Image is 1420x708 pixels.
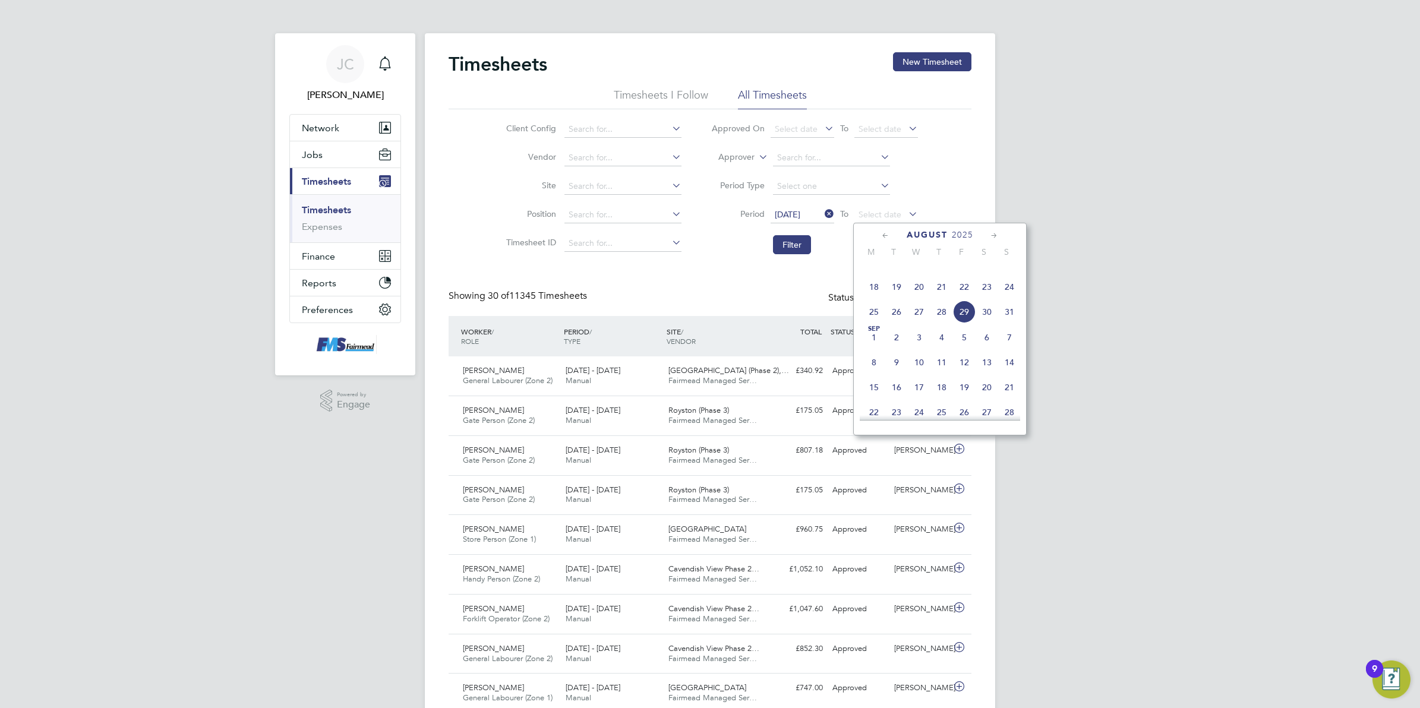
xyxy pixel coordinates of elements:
div: Approved [828,361,889,381]
span: [GEOGRAPHIC_DATA] [668,524,746,534]
span: Royston (Phase 3) [668,445,729,455]
div: Approved [828,599,889,619]
span: / [589,327,592,336]
span: 24 [908,401,930,423]
span: 14 [998,351,1021,374]
li: Timesheets I Follow [614,88,708,109]
span: T [882,246,905,257]
span: To [837,206,852,222]
a: JC[PERSON_NAME] [289,45,401,102]
span: 28 [930,301,953,323]
div: Approved [828,678,889,698]
span: 1 [863,326,885,349]
span: Gate Person (Zone 2) [463,415,535,425]
span: [PERSON_NAME] [463,682,524,693]
span: S [973,246,995,257]
span: 11 [930,351,953,374]
span: JC [337,56,354,72]
span: Network [302,122,339,134]
div: £175.05 [766,481,828,500]
li: All Timesheets [738,88,807,109]
span: Fairmead Managed Ser… [668,614,757,624]
label: Client Config [503,123,556,134]
span: 21 [998,376,1021,399]
span: 12 [953,351,976,374]
button: Filter [773,235,811,254]
a: Timesheets [302,204,351,216]
div: [PERSON_NAME] [889,441,951,460]
span: [DATE] - [DATE] [566,643,620,653]
span: 2025 [952,230,973,240]
span: 25 [930,401,953,423]
a: Go to home page [289,335,401,354]
span: Royston (Phase 3) [668,405,729,415]
span: 19 [885,276,908,298]
span: 2 [885,326,908,349]
input: Search for... [564,121,681,138]
span: [DATE] - [DATE] [566,485,620,495]
span: [DATE] - [DATE] [566,603,620,614]
span: 23 [976,276,998,298]
span: Manual [566,653,591,663]
span: 8 [863,351,885,374]
span: 28 [998,401,1021,423]
span: VENDOR [667,336,696,346]
label: Period [711,208,765,219]
span: 16 [885,376,908,399]
span: Fairmead Managed Ser… [668,455,757,465]
input: Search for... [773,150,890,166]
span: [DATE] - [DATE] [566,524,620,534]
span: Joanne Conway [289,88,401,102]
a: Expenses [302,221,342,232]
span: [DATE] - [DATE] [566,445,620,455]
span: Manual [566,455,591,465]
span: Fairmead Managed Ser… [668,494,757,504]
span: Cavendish View Phase 2… [668,603,759,614]
button: Finance [290,243,400,269]
span: 21 [930,276,953,298]
span: Jobs [302,149,323,160]
span: Powered by [337,390,370,400]
h2: Timesheets [449,52,547,76]
span: Engage [337,400,370,410]
label: Approver [701,151,755,163]
div: £340.92 [766,361,828,381]
span: Cavendish View Phase 2… [668,643,759,653]
input: Search for... [564,235,681,252]
span: Fairmead Managed Ser… [668,415,757,425]
label: Site [503,180,556,191]
div: Approved [828,481,889,500]
label: Timesheet ID [503,237,556,248]
span: Gate Person (Zone 2) [463,494,535,504]
span: [PERSON_NAME] [463,365,524,375]
span: 24 [998,276,1021,298]
input: Search for... [564,178,681,195]
span: 18 [863,276,885,298]
span: Fairmead Managed Ser… [668,693,757,703]
img: f-mead-logo-retina.png [314,335,377,354]
span: 17 [908,376,930,399]
span: Timesheets [302,176,351,187]
div: Approved [828,560,889,579]
span: 20 [976,376,998,399]
button: Open Resource Center, 9 new notifications [1372,660,1410,698]
div: Approved [828,441,889,460]
div: £807.18 [766,441,828,460]
span: [DATE] [775,209,800,220]
span: 29 [953,301,976,323]
div: £1,047.60 [766,599,828,619]
span: [DATE] - [DATE] [566,564,620,574]
span: 9 [885,351,908,374]
span: Store Person (Zone 1) [463,534,536,544]
span: [PERSON_NAME] [463,643,524,653]
span: [PERSON_NAME] [463,405,524,415]
span: Manual [566,693,591,703]
div: Approved [828,520,889,539]
span: To [837,121,852,136]
div: [PERSON_NAME] [889,678,951,698]
span: [PERSON_NAME] [463,564,524,574]
div: [PERSON_NAME] [889,560,951,579]
span: Manual [566,415,591,425]
span: 26 [885,301,908,323]
span: S [995,246,1018,257]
